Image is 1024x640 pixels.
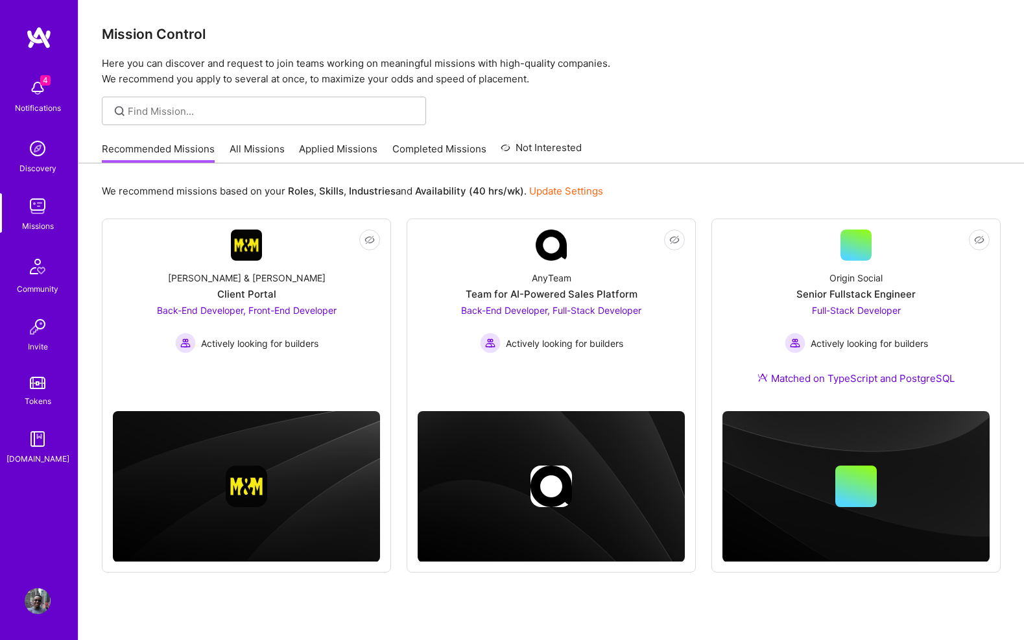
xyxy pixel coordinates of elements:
[26,26,52,49] img: logo
[201,337,318,350] span: Actively looking for builders
[974,235,984,245] i: icon EyeClosed
[299,142,377,163] a: Applied Missions
[25,314,51,340] img: Invite
[226,466,267,507] img: Company logo
[19,161,56,175] div: Discovery
[21,588,54,614] a: User Avatar
[722,230,990,401] a: Origin SocialSenior Fullstack EngineerFull-Stack Developer Actively looking for buildersActively ...
[796,287,916,301] div: Senior Fullstack Engineer
[418,411,685,562] img: cover
[364,235,375,245] i: icon EyeClosed
[128,104,416,118] input: Find Mission...
[102,56,1001,87] p: Here you can discover and request to join teams working on meaningful missions with high-quality ...
[392,142,486,163] a: Completed Missions
[288,185,314,197] b: Roles
[6,452,69,466] div: [DOMAIN_NAME]
[722,411,990,562] img: cover
[829,271,883,285] div: Origin Social
[113,230,380,390] a: Company Logo[PERSON_NAME] & [PERSON_NAME]Client PortalBack-End Developer, Front-End Developer Act...
[25,426,51,452] img: guide book
[175,333,196,353] img: Actively looking for builders
[466,287,637,301] div: Team for AI-Powered Sales Platform
[25,588,51,614] img: User Avatar
[785,333,805,353] img: Actively looking for builders
[40,75,51,86] span: 4
[461,305,641,316] span: Back-End Developer, Full-Stack Developer
[15,101,61,115] div: Notifications
[530,466,572,507] img: Company logo
[757,372,955,385] div: Matched on TypeScript and PostgreSQL
[113,411,380,562] img: cover
[112,104,127,119] i: icon SearchGrey
[17,282,58,296] div: Community
[231,230,262,261] img: Company Logo
[811,337,928,350] span: Actively looking for builders
[418,230,685,390] a: Company LogoAnyTeamTeam for AI-Powered Sales PlatformBack-End Developer, Full-Stack Developer Act...
[22,251,53,282] img: Community
[28,340,48,353] div: Invite
[230,142,285,163] a: All Missions
[22,219,54,233] div: Missions
[25,136,51,161] img: discovery
[532,271,571,285] div: AnyTeam
[529,185,603,197] a: Update Settings
[25,394,51,408] div: Tokens
[669,235,680,245] i: icon EyeClosed
[349,185,396,197] b: Industries
[415,185,524,197] b: Availability (40 hrs/wk)
[501,140,582,163] a: Not Interested
[168,271,326,285] div: [PERSON_NAME] & [PERSON_NAME]
[217,287,276,301] div: Client Portal
[812,305,901,316] span: Full-Stack Developer
[319,185,344,197] b: Skills
[536,230,567,261] img: Company Logo
[30,377,45,389] img: tokens
[757,372,768,383] img: Ateam Purple Icon
[102,142,215,163] a: Recommended Missions
[480,333,501,353] img: Actively looking for builders
[157,305,337,316] span: Back-End Developer, Front-End Developer
[25,75,51,101] img: bell
[102,184,603,198] p: We recommend missions based on your , , and .
[102,26,1001,42] h3: Mission Control
[506,337,623,350] span: Actively looking for builders
[25,193,51,219] img: teamwork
